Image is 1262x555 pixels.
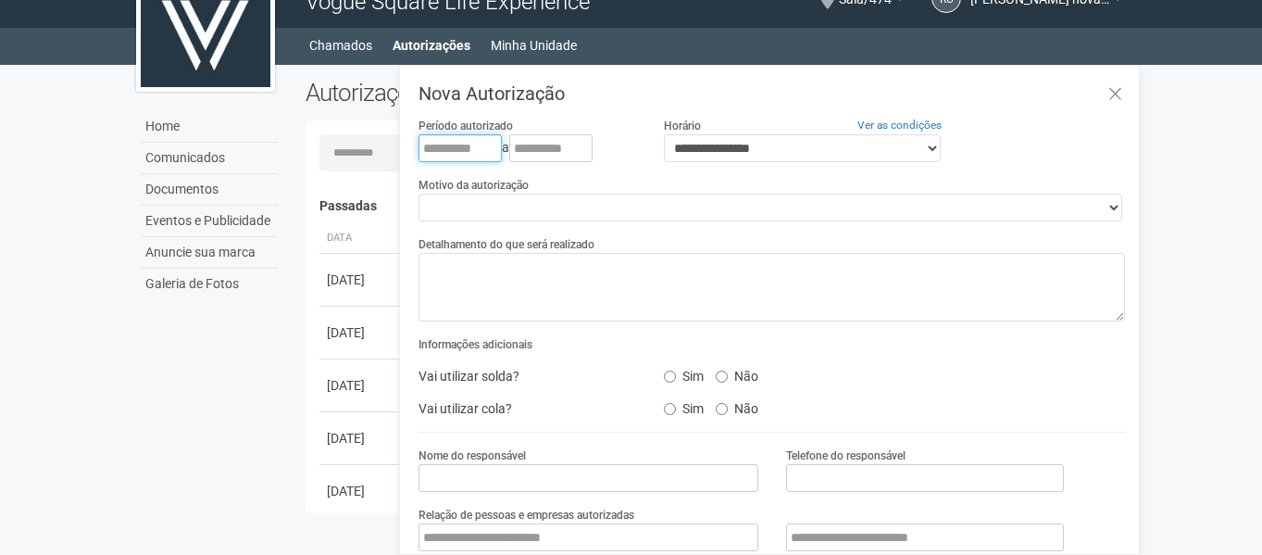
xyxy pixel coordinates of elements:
div: [DATE] [327,482,395,500]
div: [DATE] [327,271,395,289]
label: Período autorizado [419,118,513,134]
a: Ver as condições [857,119,942,132]
a: Documentos [141,174,278,206]
input: Sim [664,371,676,383]
h4: Passadas [319,199,1113,213]
a: Autorizações [393,32,470,58]
input: Não [716,403,728,415]
h3: Nova Autorização [419,84,1125,103]
th: Data [319,223,403,254]
div: a [419,134,635,162]
label: Detalhamento do que será realizado [419,236,594,253]
label: Horário [664,118,701,134]
div: [DATE] [327,429,395,448]
a: Home [141,111,278,143]
a: Minha Unidade [491,32,577,58]
label: Motivo da autorização [419,177,529,194]
a: Chamados [309,32,372,58]
input: Não [716,371,728,383]
h2: Autorizações [306,79,702,107]
div: [DATE] [327,323,395,342]
div: Vai utilizar solda? [405,362,649,390]
div: Vai utilizar cola? [405,395,649,423]
label: Não [716,395,758,417]
label: Sim [664,362,704,385]
label: Informações adicionais [419,336,532,353]
a: Comunicados [141,143,278,174]
input: Sim [664,403,676,415]
label: Relação de pessoas e empresas autorizadas [419,507,634,523]
label: Nome do responsável [419,448,526,464]
div: [DATE] [327,376,395,395]
label: Sim [664,395,704,417]
a: Anuncie sua marca [141,237,278,269]
a: Eventos e Publicidade [141,206,278,237]
label: Telefone do responsável [786,448,906,464]
label: Não [716,362,758,385]
a: Galeria de Fotos [141,269,278,299]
